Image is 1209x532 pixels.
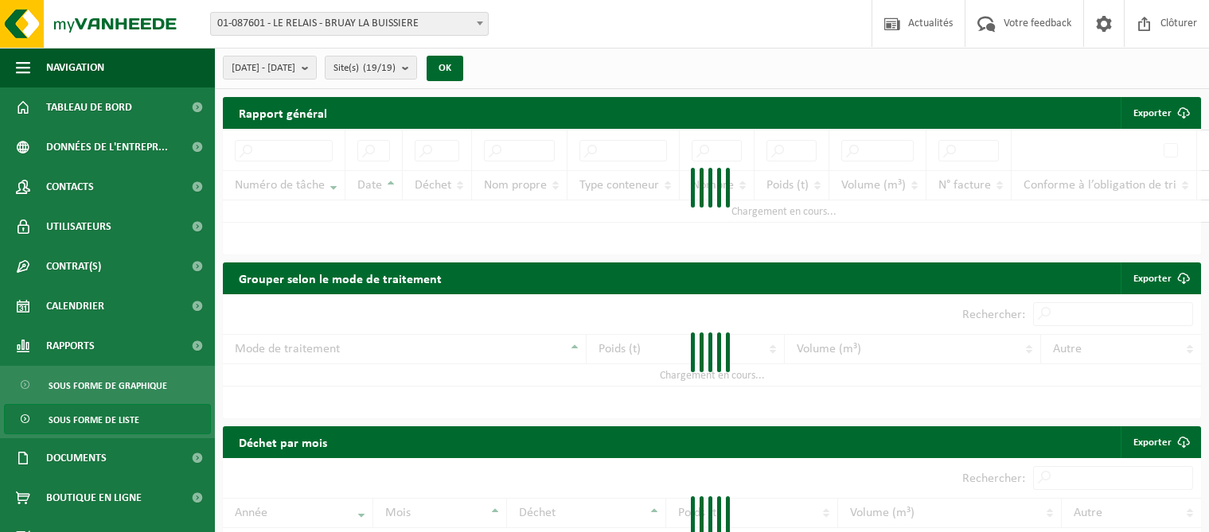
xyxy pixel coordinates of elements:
[4,370,211,400] a: Sous forme de graphique
[49,371,167,401] span: Sous forme de graphique
[333,56,396,80] span: Site(s)
[325,56,417,80] button: Site(s)(19/19)
[46,478,142,518] span: Boutique en ligne
[46,127,168,167] span: Données de l'entrepr...
[1121,97,1199,129] button: Exporter
[4,404,211,434] a: Sous forme de liste
[427,56,463,81] button: OK
[46,167,94,207] span: Contacts
[223,426,343,457] h2: Déchet par mois
[223,262,458,293] h2: Grouper selon le mode de traitement
[363,63,396,73] count: (19/19)
[1121,426,1199,458] a: Exporter
[223,97,343,129] h2: Rapport général
[1121,262,1199,294] a: Exporter
[210,12,489,36] span: 01-087601 - LE RELAIS - BRUAY LA BUISSIERE
[46,207,111,247] span: Utilisateurs
[46,87,132,127] span: Tableau de bord
[49,405,139,435] span: Sous forme de liste
[46,247,101,286] span: Contrat(s)
[46,48,104,87] span: Navigation
[46,326,95,366] span: Rapports
[211,13,488,35] span: 01-087601 - LE RELAIS - BRUAY LA BUISSIERE
[46,286,104,326] span: Calendrier
[232,56,295,80] span: [DATE] - [DATE]
[223,56,317,80] button: [DATE] - [DATE]
[46,438,107,478] span: Documents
